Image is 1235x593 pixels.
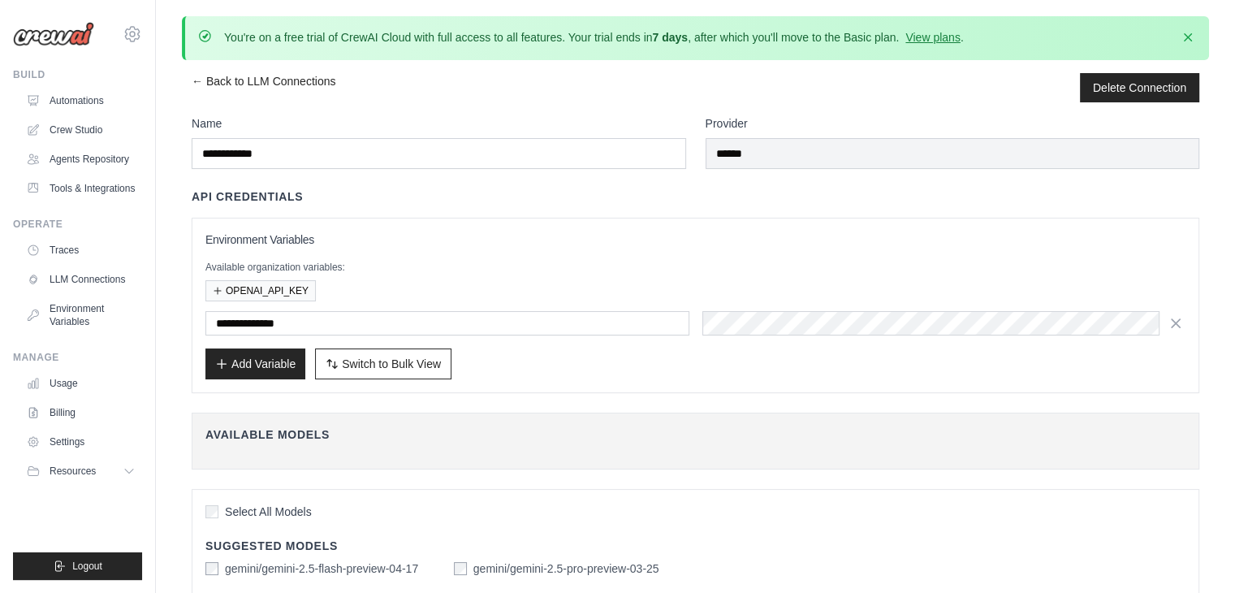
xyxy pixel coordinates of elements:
[225,504,312,520] span: Select All Models
[205,505,218,518] input: Select All Models
[50,465,96,478] span: Resources
[225,561,418,577] label: gemini/gemini-2.5-flash-preview-04-17
[205,261,1185,274] p: Available organization variables:
[315,348,451,379] button: Switch to Bulk View
[19,266,142,292] a: LLM Connections
[192,73,335,102] a: ← Back to LLM Connections
[205,538,1185,554] h4: Suggested Models
[19,458,142,484] button: Resources
[205,426,1185,443] h4: Available Models
[13,68,142,81] div: Build
[342,356,441,372] span: Switch to Bulk View
[205,562,218,575] input: gemini/gemini-2.5-flash-preview-04-17
[192,115,686,132] label: Name
[19,146,142,172] a: Agents Repository
[1093,80,1186,96] button: Delete Connection
[473,561,659,577] label: gemini/gemini-2.5-pro-preview-03-25
[13,552,142,580] button: Logout
[192,188,303,205] h4: API Credentials
[205,280,316,301] button: OPENAI_API_KEY
[706,115,1200,132] label: Provider
[13,218,142,231] div: Operate
[205,232,1185,248] h3: Environment Variables
[13,351,142,364] div: Manage
[205,348,305,379] button: Add Variable
[19,370,142,396] a: Usage
[19,296,142,335] a: Environment Variables
[19,429,142,455] a: Settings
[72,560,102,573] span: Logout
[19,237,142,263] a: Traces
[13,22,94,46] img: Logo
[19,117,142,143] a: Crew Studio
[19,400,142,426] a: Billing
[19,88,142,114] a: Automations
[652,31,688,44] strong: 7 days
[905,31,960,44] a: View plans
[454,562,467,575] input: gemini/gemini-2.5-pro-preview-03-25
[19,175,142,201] a: Tools & Integrations
[224,29,964,45] p: You're on a free trial of CrewAI Cloud with full access to all features. Your trial ends in , aft...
